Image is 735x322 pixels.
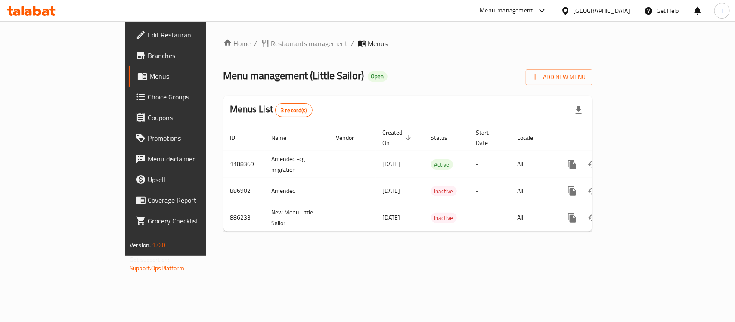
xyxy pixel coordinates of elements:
[562,181,583,201] button: more
[533,72,586,83] span: Add New Menu
[148,154,241,164] span: Menu disclaimer
[254,38,257,49] li: /
[383,158,400,170] span: [DATE]
[431,213,457,223] span: Inactive
[129,169,248,190] a: Upsell
[129,211,248,231] a: Grocery Checklist
[368,73,388,80] span: Open
[129,25,248,45] a: Edit Restaurant
[129,45,248,66] a: Branches
[562,207,583,228] button: more
[148,92,241,102] span: Choice Groups
[368,71,388,82] div: Open
[261,38,348,49] a: Restaurants management
[148,50,241,61] span: Branches
[148,216,241,226] span: Grocery Checklist
[130,263,184,274] a: Support.OpsPlatform
[511,151,555,178] td: All
[148,112,241,123] span: Coupons
[148,133,241,143] span: Promotions
[130,239,151,251] span: Version:
[431,133,459,143] span: Status
[583,154,603,175] button: Change Status
[526,69,592,85] button: Add New Menu
[562,154,583,175] button: more
[336,133,366,143] span: Vendor
[275,103,313,117] div: Total records count
[469,151,511,178] td: -
[276,106,312,115] span: 3 record(s)
[351,38,354,49] li: /
[148,174,241,185] span: Upsell
[469,204,511,231] td: -
[431,186,457,196] span: Inactive
[129,107,248,128] a: Coupons
[583,207,603,228] button: Change Status
[223,125,651,232] table: enhanced table
[223,66,364,85] span: Menu management ( Little Sailor )
[721,6,723,15] span: l
[272,133,298,143] span: Name
[129,149,248,169] a: Menu disclaimer
[223,38,592,49] nav: breadcrumb
[383,212,400,223] span: [DATE]
[148,30,241,40] span: Edit Restaurant
[476,127,500,148] span: Start Date
[383,185,400,196] span: [DATE]
[230,103,313,117] h2: Menus List
[129,128,248,149] a: Promotions
[555,125,651,151] th: Actions
[574,6,630,15] div: [GEOGRAPHIC_DATA]
[271,38,348,49] span: Restaurants management
[480,6,533,16] div: Menu-management
[518,133,545,143] span: Locale
[230,133,247,143] span: ID
[265,151,329,178] td: Amended -cg migration
[368,38,388,49] span: Menus
[431,160,453,170] span: Active
[265,178,329,204] td: Amended
[130,254,169,265] span: Get support on:
[469,178,511,204] td: -
[583,181,603,201] button: Change Status
[148,195,241,205] span: Coverage Report
[265,204,329,231] td: New Menu Little Sailor
[129,190,248,211] a: Coverage Report
[149,71,241,81] span: Menus
[129,87,248,107] a: Choice Groups
[511,204,555,231] td: All
[383,127,414,148] span: Created On
[511,178,555,204] td: All
[129,66,248,87] a: Menus
[431,159,453,170] div: Active
[152,239,165,251] span: 1.0.0
[568,100,589,121] div: Export file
